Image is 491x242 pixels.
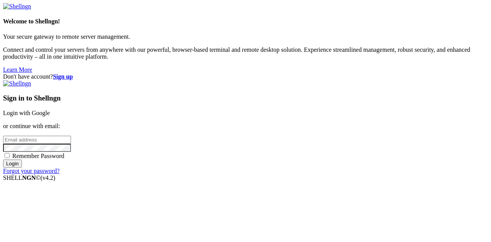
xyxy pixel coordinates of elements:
p: Connect and control your servers from anywhere with our powerful, browser-based terminal and remo... [3,46,488,60]
p: or continue with email: [3,123,488,130]
a: Sign up [53,73,73,80]
span: 4.2.0 [41,175,56,181]
input: Email address [3,136,71,144]
span: Remember Password [12,153,64,159]
p: Your secure gateway to remote server management. [3,33,488,40]
div: Don't have account? [3,73,488,80]
img: Shellngn [3,80,31,87]
a: Login with Google [3,110,50,116]
b: NGN [22,175,36,181]
h3: Sign in to Shellngn [3,94,488,102]
input: Remember Password [5,153,10,158]
a: Forgot your password? [3,168,59,174]
h4: Welcome to Shellngn! [3,18,488,25]
a: Learn More [3,66,32,73]
span: SHELL © [3,175,55,181]
img: Shellngn [3,3,31,10]
input: Login [3,160,22,168]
